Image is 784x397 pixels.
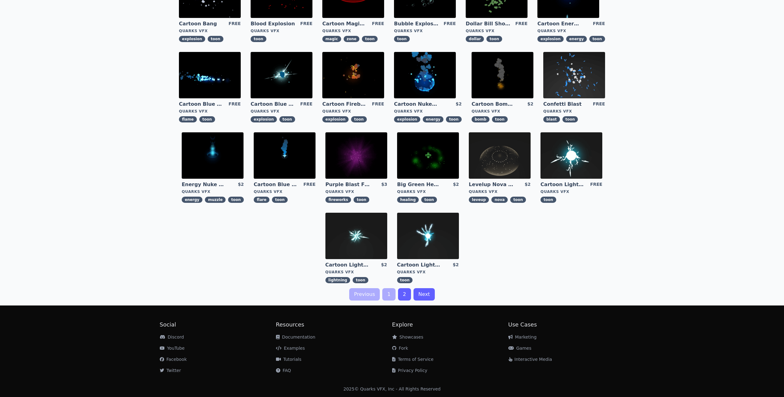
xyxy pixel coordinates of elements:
[276,320,392,329] h2: Resources
[469,197,489,203] span: leveup
[444,20,456,27] div: FREE
[394,28,456,33] div: Quarks VFX
[413,288,435,301] a: Next
[540,197,556,203] span: toon
[362,36,378,42] span: toon
[179,20,223,27] a: Cartoon Bang
[254,132,316,179] img: imgAlt
[537,20,582,27] a: Cartoon Energy Explosion
[423,116,443,122] span: energy
[515,20,528,27] div: FREE
[392,368,427,373] a: Privacy Policy
[276,357,302,362] a: Tutorials
[351,116,367,122] span: toon
[160,335,184,339] a: Discord
[300,20,312,27] div: FREE
[229,101,241,108] div: FREE
[372,20,384,27] div: FREE
[466,28,528,33] div: Quarks VFX
[562,116,578,122] span: toon
[543,101,588,108] a: Confetti Blast
[182,197,202,203] span: energy
[472,116,489,122] span: bomb
[279,116,295,122] span: toon
[322,28,384,33] div: Quarks VFX
[349,288,380,301] a: Previous
[453,181,459,188] div: $2
[251,28,312,33] div: Quarks VFX
[593,101,605,108] div: FREE
[589,36,605,42] span: toon
[251,109,312,114] div: Quarks VFX
[469,181,513,188] a: Levelup Nova Effect
[472,52,533,98] img: imgAlt
[394,20,439,27] a: Bubble Explosion
[344,36,360,42] span: zone
[372,101,384,108] div: FREE
[251,116,277,122] span: explosion
[394,109,462,114] div: Quarks VFX
[508,357,552,362] a: Interactive Media
[508,320,625,329] h2: Use Cases
[325,277,350,283] span: lightning
[543,109,605,114] div: Quarks VFX
[325,270,387,275] div: Quarks VFX
[182,189,244,194] div: Quarks VFX
[251,20,295,27] a: Blood Explosion
[179,36,205,42] span: explosion
[325,132,387,179] img: imgAlt
[466,20,510,27] a: Dollar Bill Shower
[472,109,533,114] div: Quarks VFX
[325,189,387,194] div: Quarks VFX
[397,181,442,188] a: Big Green Healing Effect
[229,20,241,27] div: FREE
[394,101,439,108] a: Cartoon Nuke Energy Explosion
[397,132,459,179] img: imgAlt
[208,36,223,42] span: toon
[398,288,411,301] a: 2
[179,28,241,33] div: Quarks VFX
[543,52,605,98] img: imgAlt
[251,36,266,42] span: toon
[394,116,420,122] span: explosion
[276,335,316,339] a: Documentation
[543,116,560,122] span: blast
[469,189,531,194] div: Quarks VFX
[179,109,241,114] div: Quarks VFX
[590,181,602,188] div: FREE
[392,320,508,329] h2: Explore
[303,181,316,188] div: FREE
[453,262,459,268] div: $2
[160,357,187,362] a: Facebook
[392,346,408,351] a: Fork
[182,132,244,179] img: imgAlt
[228,197,244,203] span: toon
[325,197,351,203] span: fireworks
[300,101,312,108] div: FREE
[251,52,312,98] img: imgAlt
[492,116,508,122] span: toon
[325,213,387,259] img: imgAlt
[179,101,223,108] a: Cartoon Blue Flamethrower
[537,36,564,42] span: explosion
[322,52,384,98] img: imgAlt
[325,262,370,268] a: Cartoon Lightning Ball Explosion
[392,335,423,339] a: Showcases
[397,189,459,194] div: Quarks VFX
[397,197,419,203] span: healing
[381,181,387,188] div: $3
[254,181,298,188] a: Cartoon Blue Flare
[276,346,305,351] a: Examples
[491,197,508,203] span: nova
[322,109,384,114] div: Quarks VFX
[394,52,456,98] img: imgAlt
[472,101,516,108] a: Cartoon Bomb Fuse
[251,101,295,108] a: Cartoon Blue Gas Explosion
[421,197,437,203] span: toon
[182,181,226,188] a: Energy Nuke Muzzle Flash
[540,181,585,188] a: Cartoon Lightning Ball
[446,116,462,122] span: toon
[272,197,288,203] span: toon
[160,346,185,351] a: YouTube
[205,197,226,203] span: muzzle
